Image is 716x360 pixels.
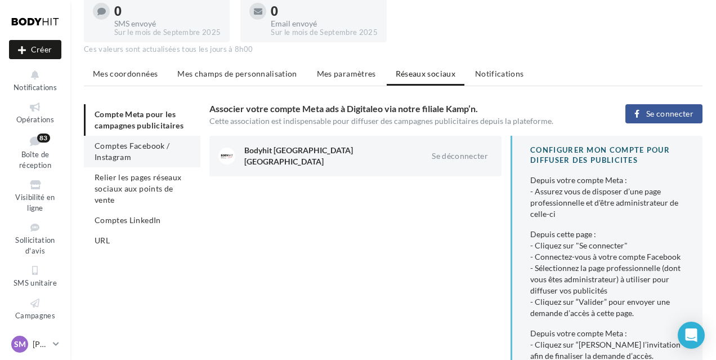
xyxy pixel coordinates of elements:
[15,235,55,255] span: Sollicitation d'avis
[95,215,161,225] span: Comptes LinkedIn
[84,45,702,55] div: Ces valeurs sont actualisées tous les jours à 8h00
[209,115,602,127] div: Cette association est indispensable pour diffuser des campagnes publicitaires depuis la plateforme.
[209,104,602,113] h3: Associer votre compte Meta ads à Digitaleo via notre filiale Kamp’n.
[427,149,493,163] button: Se déconnecter
[9,99,61,126] a: Opérations
[9,66,61,94] button: Notifications
[9,131,61,172] a: Boîte de réception83
[15,311,55,320] span: Campagnes
[95,235,110,245] span: URL
[9,219,61,257] a: Sollicitation d'avis
[9,40,61,59] button: Créer
[95,141,169,162] span: Comptes Facebook / Instagram
[9,295,61,322] a: Campagnes
[37,134,50,143] div: 83
[317,69,376,78] span: Mes paramètres
[177,69,297,78] span: Mes champs de personnalisation
[9,176,61,215] a: Visibilité en ligne
[244,145,402,167] div: Bodyhit [GEOGRAPHIC_DATA] [GEOGRAPHIC_DATA]
[114,5,221,17] div: 0
[271,5,377,17] div: 0
[678,322,705,349] div: Open Intercom Messenger
[530,229,684,319] div: Depuis cette page : - Cliquez sur "Se connecter" - Connectez-vous à votre compte Facebook - Sélec...
[9,40,61,59] div: Nouvelle campagne
[271,28,377,38] div: Sur le mois de Septembre 2025
[625,104,702,123] button: Se connecter
[16,115,54,124] span: Opérations
[646,109,693,118] span: Se connecter
[475,69,524,78] span: Notifications
[15,193,55,212] span: Visibilité en ligne
[95,172,181,205] span: Relier les pages réseaux sociaux aux points de vente
[14,278,57,287] span: SMS unitaire
[9,334,61,355] a: SM [PERSON_NAME]
[14,339,26,350] span: SM
[114,20,221,28] div: SMS envoyé
[271,20,377,28] div: Email envoyé
[530,175,684,220] div: Depuis votre compte Meta : - Assurez vous de disposer d’une page professionnelle et d'être admini...
[33,339,48,350] p: [PERSON_NAME]
[93,69,158,78] span: Mes coordonnées
[114,28,221,38] div: Sur le mois de Septembre 2025
[530,145,684,166] div: CONFIGURER MON COMPTE POUR DIFFUSER DES PUBLICITES
[14,83,57,92] span: Notifications
[19,150,51,170] span: Boîte de réception
[9,262,61,290] a: SMS unitaire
